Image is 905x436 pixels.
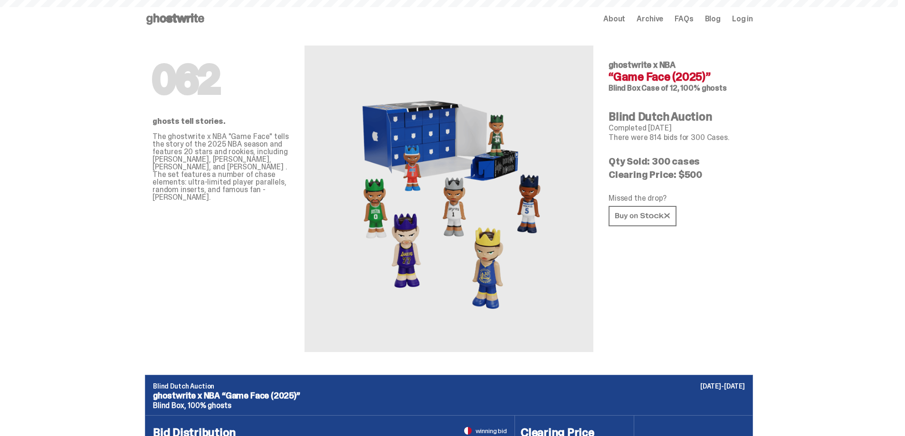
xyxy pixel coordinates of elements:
[641,83,726,93] span: Case of 12, 100% ghosts
[700,383,745,390] p: [DATE]-[DATE]
[152,118,289,125] p: ghosts tell stories.
[675,15,693,23] a: FAQs
[188,400,231,410] span: 100% ghosts
[609,71,745,83] h4: “Game Face (2025)”
[609,111,745,122] h4: Blind Dutch Auction
[609,157,745,166] p: Qty Sold: 300 cases
[732,15,753,23] a: Log in
[344,68,553,329] img: NBA&ldquo;Game Face (2025)&rdquo;
[153,383,745,390] p: Blind Dutch Auction
[152,61,289,99] h1: 062
[476,427,507,434] span: winning bid
[609,170,745,179] p: Clearing Price: $500
[153,400,186,410] span: Blind Box,
[609,83,640,93] span: Blind Box
[609,124,745,132] p: Completed [DATE]
[152,133,289,201] p: The ghostwrite x NBA "Game Face" tells the story of the 2025 NBA season and features 20 stars and...
[705,15,721,23] a: Blog
[153,391,745,400] p: ghostwrite x NBA “Game Face (2025)”
[637,15,663,23] a: Archive
[603,15,625,23] a: About
[609,59,676,71] span: ghostwrite x NBA
[609,134,745,141] p: There were 814 bids for 300 Cases.
[609,195,745,202] p: Missed the drop?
